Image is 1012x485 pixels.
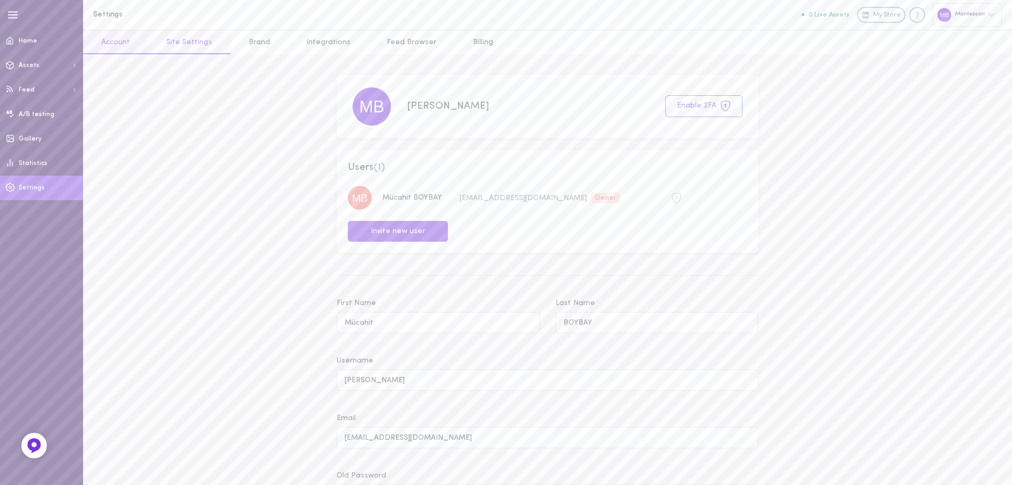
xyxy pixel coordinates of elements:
div: Montessori [933,3,1002,26]
span: [EMAIL_ADDRESS][DOMAIN_NAME] [460,194,587,202]
a: My Store [857,7,905,23]
a: Feed Browser [369,30,454,54]
span: My Store [873,11,901,20]
span: Username [337,357,373,365]
span: Statistics [19,160,47,167]
a: 0 Live Assets [802,11,857,19]
span: Email [337,414,356,422]
div: Knowledge center [909,7,925,23]
a: Brand [231,30,288,54]
span: First Name [337,299,376,307]
a: Site Settings [148,30,230,54]
div: Owner [591,193,620,203]
span: [PERSON_NAME] [407,101,489,111]
span: Assets [19,62,39,69]
img: Feedback Button [26,438,42,454]
a: Billing [455,30,511,54]
input: Email [337,427,758,448]
a: Account [83,30,148,54]
a: Integrations [288,30,369,54]
span: Users [348,161,747,175]
button: 0 Live Assets [802,11,850,18]
input: First Name [337,312,540,333]
span: Last Name [556,299,595,307]
span: ( 1 ) [374,162,385,172]
span: Home [19,38,37,44]
button: Invite new user [348,221,448,242]
span: A/B testing [19,111,54,118]
input: Username [337,369,758,390]
span: Feed [19,87,35,93]
span: Old Password [337,472,386,480]
span: Mücahit BOYBAY [382,194,442,202]
input: Last Name [556,312,758,333]
span: 2FA is not active [671,193,682,201]
button: Enable 2FA [665,95,742,117]
h1: Settings [93,11,269,19]
span: Settings [19,185,45,191]
span: Gallery [19,136,42,142]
